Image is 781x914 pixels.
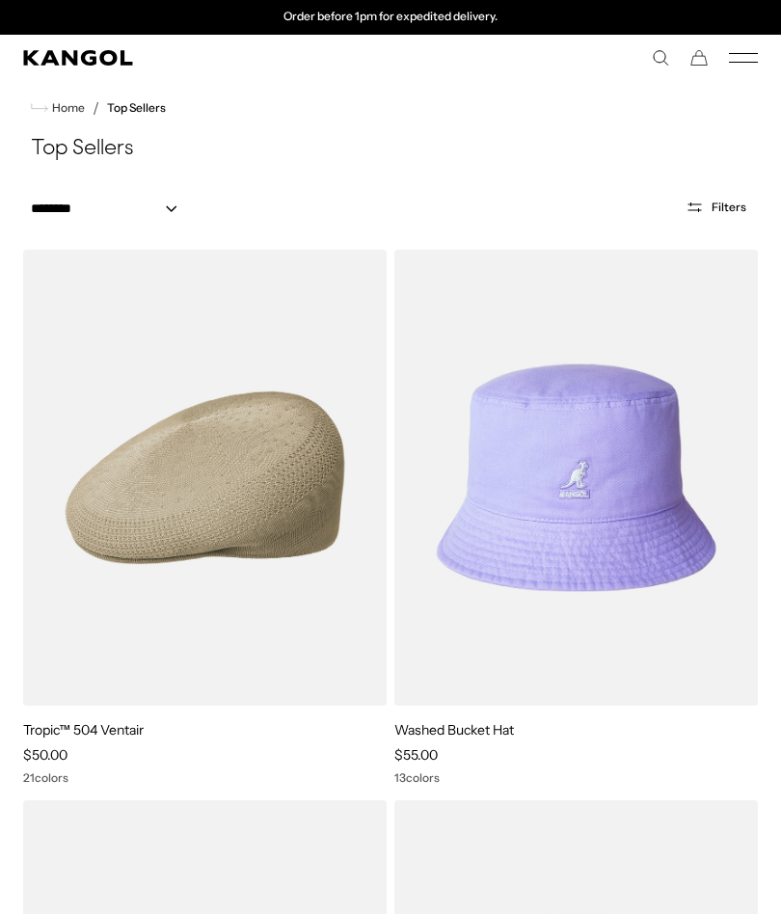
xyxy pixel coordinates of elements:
a: Washed Bucket Hat [394,721,514,739]
span: Home [48,101,85,115]
select: Sort by: Featured [23,199,197,219]
img: Washed Bucket Hat [394,250,758,706]
slideshow-component: Announcement bar [192,10,589,25]
span: $55.00 [394,746,438,764]
h1: Top Sellers [23,135,758,164]
span: Filters [712,201,746,214]
a: Home [31,99,85,117]
a: Kangol [23,50,390,66]
button: Mobile Menu [729,49,758,67]
div: Announcement [192,10,589,25]
div: 21 colors [23,771,387,785]
a: Tropic™ 504 Ventair [23,721,145,739]
button: Cart [690,49,708,67]
div: 2 of 2 [192,10,589,25]
summary: Search here [652,49,669,67]
div: 13 colors [394,771,758,785]
li: / [85,96,99,120]
a: Top Sellers [107,101,166,115]
span: $50.00 [23,746,67,764]
button: Open filters [674,199,758,216]
p: Order before 1pm for expedited delivery. [283,10,498,25]
img: Tropic™ 504 Ventair [23,250,387,706]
